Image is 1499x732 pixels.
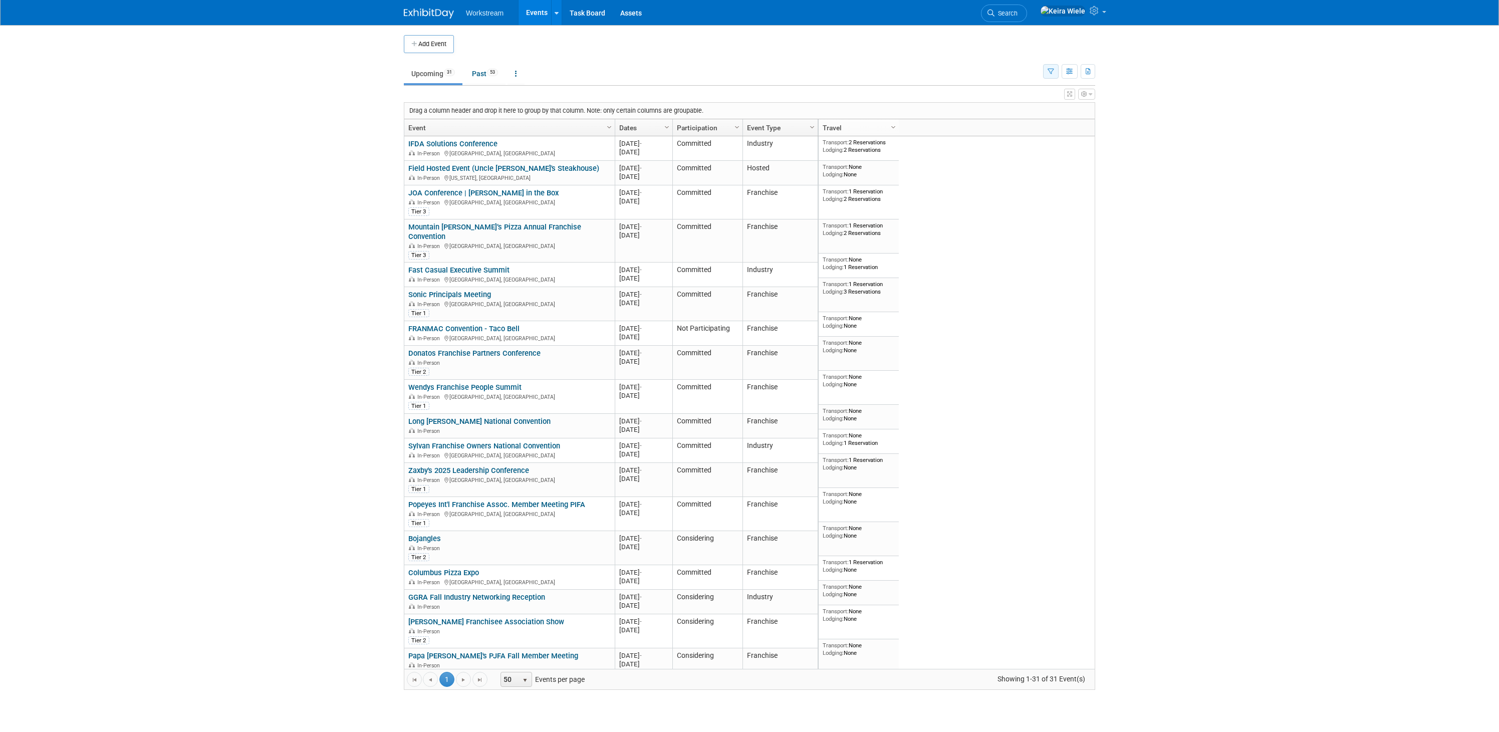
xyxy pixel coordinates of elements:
[742,321,818,346] td: Franchise
[742,161,818,185] td: Hosted
[823,532,844,539] span: Lodging:
[677,119,736,136] a: Participation
[733,123,741,131] span: Column Settings
[619,601,668,610] div: [DATE]
[619,626,668,634] div: [DATE]
[672,614,742,648] td: Considering
[823,464,844,471] span: Lodging:
[663,123,671,131] span: Column Settings
[742,287,818,321] td: Franchise
[640,652,642,659] span: -
[640,618,642,625] span: -
[408,636,429,644] div: Tier 2
[501,672,518,686] span: 50
[640,569,642,576] span: -
[823,195,844,202] span: Lodging:
[409,394,415,399] img: In-Person Event
[409,243,415,248] img: In-Person Event
[823,163,895,178] div: None None
[742,219,818,263] td: Franchise
[640,140,642,147] span: -
[417,662,443,669] span: In-Person
[1040,6,1086,17] img: Keira Wiele
[823,315,849,322] span: Transport:
[823,229,844,236] span: Lodging:
[417,628,443,635] span: In-Person
[619,651,668,660] div: [DATE]
[409,277,415,282] img: In-Person Event
[742,346,818,380] td: Franchise
[408,534,441,543] a: Bojangles
[408,119,608,136] a: Event
[619,417,668,425] div: [DATE]
[409,301,415,306] img: In-Person Event
[823,498,844,505] span: Lodging:
[619,188,668,197] div: [DATE]
[619,509,668,517] div: [DATE]
[823,163,849,170] span: Transport:
[823,491,895,505] div: None None
[823,407,849,414] span: Transport:
[408,324,520,333] a: FRANMAC Convention - Taco Bell
[408,485,429,493] div: Tier 1
[823,649,844,656] span: Lodging:
[888,119,899,134] a: Column Settings
[409,628,415,633] img: In-Person Event
[408,519,429,527] div: Tier 1
[823,373,849,380] span: Transport:
[619,593,668,601] div: [DATE]
[672,321,742,346] td: Not Participating
[823,256,849,263] span: Transport:
[742,185,818,219] td: Franchise
[823,146,844,153] span: Lodging:
[823,315,895,329] div: None None
[742,614,818,648] td: Franchise
[407,672,422,687] a: Go to the first page
[823,642,895,656] div: None None
[742,438,818,463] td: Industry
[823,281,849,288] span: Transport:
[619,534,668,543] div: [DATE]
[409,604,415,609] img: In-Person Event
[823,415,844,422] span: Lodging:
[619,441,668,450] div: [DATE]
[672,590,742,614] td: Considering
[640,325,642,332] span: -
[823,456,849,463] span: Transport:
[417,604,443,610] span: In-Person
[640,189,642,196] span: -
[619,266,668,274] div: [DATE]
[823,139,849,146] span: Transport:
[417,301,443,308] span: In-Person
[417,277,443,283] span: In-Person
[409,428,415,433] img: In-Person Event
[823,608,849,615] span: Transport:
[408,188,559,197] a: JOA Conference | [PERSON_NAME] in the Box
[476,676,484,684] span: Go to the last page
[521,676,529,684] span: select
[408,578,610,586] div: [GEOGRAPHIC_DATA], [GEOGRAPHIC_DATA]
[408,466,529,475] a: Zaxby's 2025 Leadership Conference
[672,463,742,497] td: Committed
[619,660,668,668] div: [DATE]
[417,360,443,366] span: In-Person
[640,383,642,391] span: -
[408,417,551,426] a: Long [PERSON_NAME] National Convention
[408,392,610,401] div: [GEOGRAPHIC_DATA], [GEOGRAPHIC_DATA]
[408,368,429,376] div: Tier 2
[823,139,895,153] div: 2 Reservations 2 Reservations
[619,164,668,172] div: [DATE]
[640,501,642,508] span: -
[672,346,742,380] td: Committed
[408,300,610,308] div: [GEOGRAPHIC_DATA], [GEOGRAPHIC_DATA]
[640,349,642,357] span: -
[672,438,742,463] td: Committed
[619,568,668,577] div: [DATE]
[417,175,443,181] span: In-Person
[640,164,642,172] span: -
[742,590,818,614] td: Industry
[409,150,415,155] img: In-Person Event
[410,676,418,684] span: Go to the first page
[672,185,742,219] td: Committed
[672,414,742,438] td: Committed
